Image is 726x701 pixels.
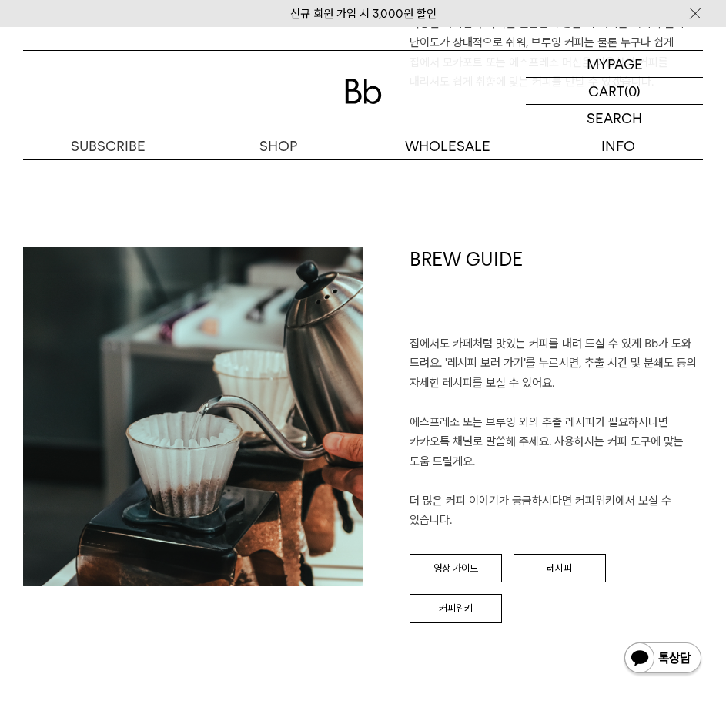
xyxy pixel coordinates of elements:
img: 카카오톡 채널 1:1 채팅 버튼 [623,641,703,678]
a: SUBSCRIBE [23,132,193,159]
img: a9080350f8f7d047e248a4ae6390d20f_153659.jpg [23,247,363,587]
a: MYPAGE [526,51,703,78]
p: SEARCH [587,105,642,132]
a: 커피위키 [410,594,502,623]
p: INFO [533,132,703,159]
p: MYPAGE [587,51,643,77]
p: 집에서도 카페처럼 맛있는 커피를 내려 드실 ﻿수 있게 Bb가 도와 드려요. '레시피 보러 가기'를 누르시면, 추출 시간 및 분쇄도 등의 자세한 레시피를 보실 수 있어요. 에스... [410,334,704,531]
p: WHOLESALE [363,132,534,159]
a: 영상 가이드 [410,554,502,583]
a: 레시피 [514,554,606,583]
h1: BREW GUIDE [410,247,704,334]
a: CART (0) [526,78,703,105]
a: 신규 회원 가입 시 3,000원 할인 [290,7,437,21]
p: CART [588,78,624,104]
p: (0) [624,78,641,104]
a: SHOP [193,132,363,159]
img: 로고 [345,79,382,104]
